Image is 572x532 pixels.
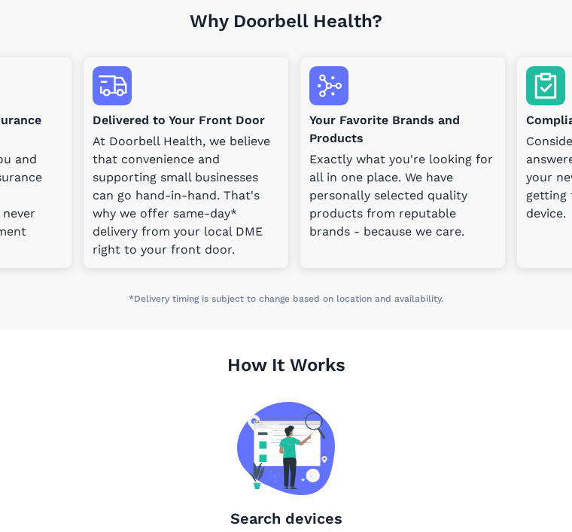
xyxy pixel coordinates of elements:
[12,354,560,402] h1: How It Works
[526,66,565,105] img: Compliance Made Easy icon
[32,507,540,530] p: Search devices
[237,402,335,495] img: Search devices image
[12,292,560,306] p: *Delivery timing is subject to change based on location and availability.
[93,111,279,129] p: Delivered to Your Front Door
[309,111,496,147] p: Your Favorite Brands and Products
[93,66,132,105] img: Delivered to Your Front Door icon
[309,150,496,241] p: Exactly what you're looking for all in one place. We have personally selected quality products fr...
[309,66,348,105] img: Your Favorite Brands and Products icon
[93,132,279,259] p: At Doorbell Health, we believe that convenience and supporting small businesses can go hand-in-ha...
[12,10,560,58] h1: Why Doorbell Health?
